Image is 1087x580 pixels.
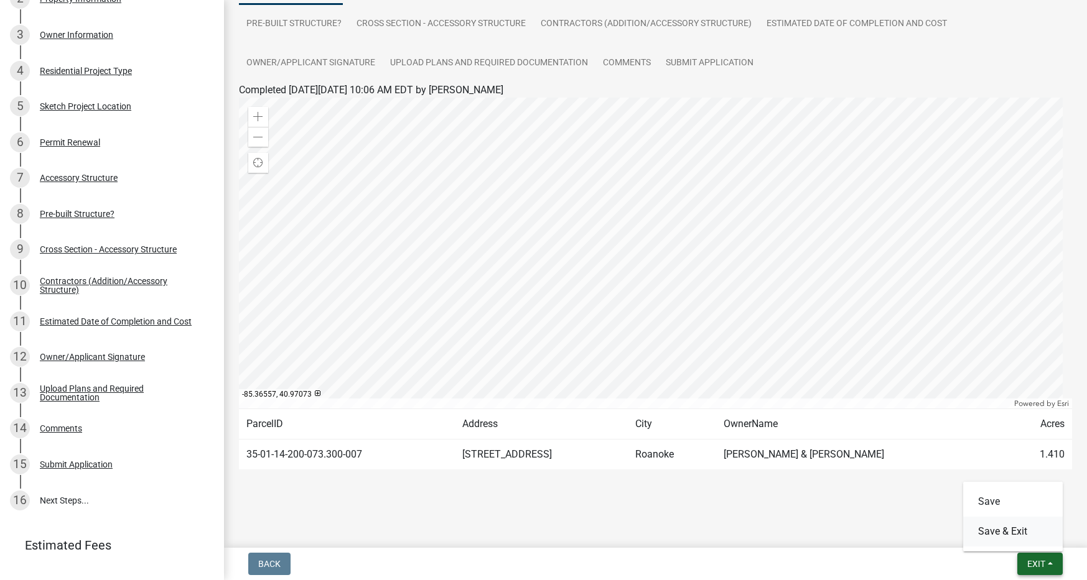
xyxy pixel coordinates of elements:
[10,275,30,295] div: 10
[455,409,628,440] td: Address
[716,440,1006,470] td: [PERSON_NAME] & [PERSON_NAME]
[239,409,455,440] td: ParcelID
[10,168,30,188] div: 7
[248,553,291,575] button: Back
[10,204,30,224] div: 8
[40,173,118,182] div: Accessory Structure
[40,277,204,294] div: Contractors (Addition/Accessory Structure)
[658,44,761,83] a: Submit Application
[10,239,30,259] div: 9
[248,107,268,127] div: Zoom in
[40,102,131,111] div: Sketch Project Location
[628,409,716,440] td: City
[40,138,100,147] div: Permit Renewal
[455,440,628,470] td: [STREET_ADDRESS]
[10,383,30,403] div: 13
[595,44,658,83] a: Comments
[40,317,192,326] div: Estimated Date of Completion and Cost
[10,96,30,116] div: 5
[248,153,268,173] div: Find my location
[40,209,114,218] div: Pre-built Structure?
[248,127,268,147] div: Zoom out
[1006,440,1072,470] td: 1.410
[963,487,1063,517] button: Save
[349,4,533,44] a: Cross Section - Accessory Structure
[40,245,177,254] div: Cross Section - Accessory Structure
[10,418,30,438] div: 14
[1006,409,1072,440] td: Acres
[963,517,1063,546] button: Save & Exit
[40,424,82,433] div: Comments
[716,409,1006,440] td: OwnerName
[1027,559,1045,569] span: Exit
[10,454,30,474] div: 15
[759,4,954,44] a: Estimated Date of Completion and Cost
[1057,399,1069,408] a: Esri
[10,490,30,510] div: 16
[40,460,113,469] div: Submit Application
[10,132,30,152] div: 6
[10,533,204,558] a: Estimated Fees
[628,440,716,470] td: Roanoke
[40,352,145,361] div: Owner/Applicant Signature
[239,44,383,83] a: Owner/Applicant Signature
[40,30,113,39] div: Owner Information
[10,61,30,81] div: 4
[40,384,204,402] div: Upload Plans and Required Documentation
[239,4,349,44] a: Pre-built Structure?
[258,559,281,569] span: Back
[239,440,455,470] td: 35-01-14-200-073.300-007
[1011,398,1072,408] div: Powered by
[10,25,30,45] div: 3
[963,482,1063,551] div: Exit
[383,44,595,83] a: Upload Plans and Required Documentation
[10,347,30,367] div: 12
[239,84,503,96] span: Completed [DATE][DATE] 10:06 AM EDT by [PERSON_NAME]
[533,4,759,44] a: Contractors (Addition/Accessory Structure)
[1017,553,1063,575] button: Exit
[10,311,30,331] div: 11
[40,67,132,75] div: Residential Project Type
